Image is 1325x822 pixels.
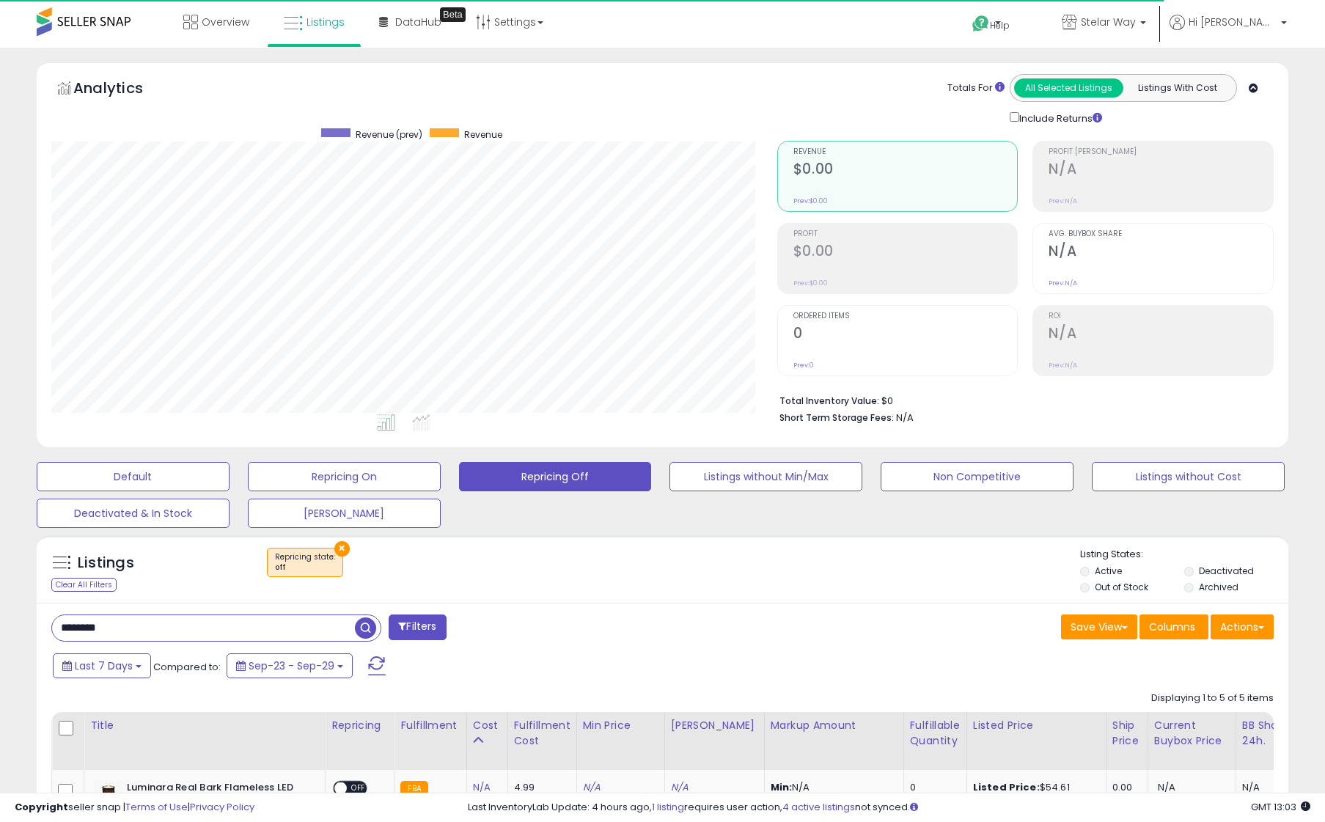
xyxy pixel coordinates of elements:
div: BB Share 24h. [1242,718,1296,749]
div: off [275,562,335,573]
div: Fulfillable Quantity [910,718,961,749]
button: Sep-23 - Sep-29 [227,653,353,678]
div: seller snap | | [15,801,254,815]
div: Current Buybox Price [1154,718,1230,749]
span: Columns [1149,620,1195,634]
h2: $0.00 [793,161,1018,180]
div: Markup Amount [771,718,898,733]
span: Stelar Way [1081,15,1136,29]
span: Hi [PERSON_NAME] [1189,15,1277,29]
span: Avg. Buybox Share [1049,230,1273,238]
label: Out of Stock [1095,581,1148,593]
small: Prev: $0.00 [793,279,828,287]
div: Min Price [583,718,658,733]
a: Hi [PERSON_NAME] [1170,15,1287,48]
span: Listings [307,15,345,29]
button: Default [37,462,230,491]
span: N/A [896,411,914,425]
div: [PERSON_NAME] [671,718,758,733]
span: Sep-23 - Sep-29 [249,658,334,673]
div: Totals For [947,81,1005,95]
span: Overview [202,15,249,29]
button: Filters [389,614,446,640]
button: Actions [1211,614,1274,639]
div: Last InventoryLab Update: 4 hours ago, requires user action, not synced. [468,801,1310,815]
span: Profit [PERSON_NAME] [1049,148,1273,156]
div: Clear All Filters [51,578,117,592]
button: All Selected Listings [1014,78,1123,98]
span: Revenue [464,128,502,141]
span: DataHub [395,15,441,29]
h2: N/A [1049,325,1273,345]
div: Ship Price [1112,718,1142,749]
h2: N/A [1049,243,1273,263]
span: Revenue [793,148,1018,156]
div: Title [90,718,319,733]
b: Short Term Storage Fees: [779,411,894,424]
small: Prev: N/A [1049,361,1077,370]
div: Fulfillment Cost [514,718,570,749]
span: 2025-10-9 13:03 GMT [1251,800,1310,814]
button: Repricing Off [459,462,652,491]
small: Prev: N/A [1049,197,1077,205]
div: Fulfillment [400,718,460,733]
a: 4 active listings [782,800,855,814]
p: Listing States: [1080,548,1288,562]
button: Save View [1061,614,1137,639]
button: Deactivated & In Stock [37,499,230,528]
span: Profit [793,230,1018,238]
span: Repricing state : [275,551,335,573]
span: Help [990,19,1010,32]
b: Total Inventory Value: [779,395,879,407]
button: Columns [1139,614,1208,639]
button: Repricing On [248,462,441,491]
a: Help [961,4,1038,48]
label: Active [1095,565,1122,577]
span: Compared to: [153,660,221,674]
li: $0 [779,391,1263,408]
strong: Copyright [15,800,68,814]
button: Listings without Cost [1092,462,1285,491]
h2: 0 [793,325,1018,345]
small: Prev: N/A [1049,279,1077,287]
button: × [334,541,350,557]
div: Include Returns [999,109,1120,126]
button: [PERSON_NAME] [248,499,441,528]
button: Listings without Min/Max [669,462,862,491]
h5: Analytics [73,78,172,102]
div: Tooltip anchor [440,7,466,22]
span: ROI [1049,312,1273,320]
h2: $0.00 [793,243,1018,263]
button: Listings With Cost [1123,78,1232,98]
div: Displaying 1 to 5 of 5 items [1151,691,1274,705]
button: Non Competitive [881,462,1073,491]
a: Privacy Policy [190,800,254,814]
label: Deactivated [1199,565,1254,577]
label: Archived [1199,581,1238,593]
div: Repricing [331,718,388,733]
a: 1 listing [652,800,684,814]
h2: N/A [1049,161,1273,180]
span: Revenue (prev) [356,128,422,141]
a: Terms of Use [125,800,188,814]
div: Listed Price [973,718,1100,733]
button: Last 7 Days [53,653,151,678]
i: Get Help [972,15,990,33]
div: Cost [473,718,502,733]
h5: Listings [78,553,134,573]
small: Prev: 0 [793,361,814,370]
span: Last 7 Days [75,658,133,673]
span: Ordered Items [793,312,1018,320]
small: Prev: $0.00 [793,197,828,205]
